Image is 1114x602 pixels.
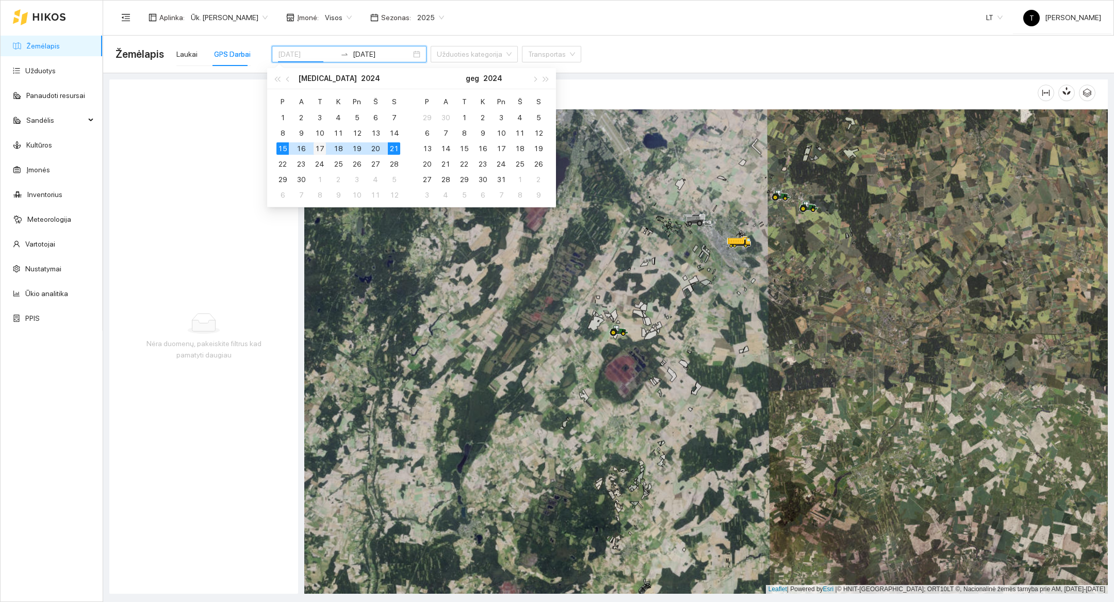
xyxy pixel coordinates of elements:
[310,187,329,203] td: 2024-05-08
[421,173,433,186] div: 27
[310,125,329,141] td: 2024-04-10
[477,158,489,170] div: 23
[25,265,61,273] a: Nustatymai
[273,141,292,156] td: 2024-04-15
[418,187,436,203] td: 2024-06-03
[455,110,473,125] td: 2024-05-01
[436,172,455,187] td: 2024-05-28
[458,173,470,186] div: 29
[455,93,473,110] th: T
[511,156,529,172] td: 2024-05-25
[295,189,307,201] div: 7
[329,141,348,156] td: 2024-04-18
[121,13,130,22] span: menu-fold
[492,172,511,187] td: 2024-05-31
[492,187,511,203] td: 2024-06-07
[191,10,268,25] span: Ūk. Sigitas Krivickas
[418,93,436,110] th: P
[495,127,507,139] div: 10
[455,187,473,203] td: 2024-06-05
[458,111,470,124] div: 1
[351,142,363,155] div: 19
[1038,85,1054,101] button: column-width
[532,189,545,201] div: 9
[529,156,548,172] td: 2024-05-26
[361,68,380,89] button: 2024
[477,111,489,124] div: 2
[455,156,473,172] td: 2024-05-22
[276,189,289,201] div: 6
[532,111,545,124] div: 5
[458,189,470,201] div: 5
[25,289,68,298] a: Ūkio analitika
[348,125,366,141] td: 2024-04-12
[436,141,455,156] td: 2024-05-14
[314,173,326,186] div: 1
[292,125,310,141] td: 2024-04-09
[25,67,56,75] a: Užduotys
[388,189,400,201] div: 12
[351,158,363,170] div: 26
[26,91,85,100] a: Panaudoti resursai
[529,110,548,125] td: 2024-05-05
[514,142,526,155] div: 18
[273,110,292,125] td: 2024-04-01
[310,141,329,156] td: 2024-04-17
[27,215,71,223] a: Meteorologija
[348,156,366,172] td: 2024-04-26
[532,173,545,186] div: 2
[273,172,292,187] td: 2024-04-29
[766,585,1108,594] div: | Powered by © HNIT-[GEOGRAPHIC_DATA]; ORT10LT ©, Nacionalinė žemės tarnyba prie AM, [DATE]-[DATE]
[823,585,834,593] a: Esri
[314,158,326,170] div: 24
[436,156,455,172] td: 2024-05-21
[332,111,345,124] div: 4
[835,585,837,593] span: |
[351,189,363,201] div: 10
[332,173,345,186] div: 2
[381,12,411,23] span: Sezonas :
[351,173,363,186] div: 3
[986,10,1003,25] span: LT
[388,127,400,139] div: 14
[532,158,545,170] div: 26
[495,158,507,170] div: 24
[332,142,345,155] div: 18
[492,125,511,141] td: 2024-05-10
[273,187,292,203] td: 2024-05-06
[286,13,294,22] span: shop
[514,189,526,201] div: 8
[332,127,345,139] div: 11
[273,125,292,141] td: 2024-04-08
[351,127,363,139] div: 12
[439,111,452,124] div: 30
[314,189,326,201] div: 8
[477,189,489,201] div: 6
[317,78,1038,107] div: Žemėlapis
[439,142,452,155] div: 14
[477,142,489,155] div: 16
[273,93,292,110] th: P
[366,156,385,172] td: 2024-04-27
[439,173,452,186] div: 28
[329,110,348,125] td: 2024-04-04
[511,172,529,187] td: 2024-06-01
[495,111,507,124] div: 3
[348,93,366,110] th: Pn
[329,93,348,110] th: K
[492,141,511,156] td: 2024-05-17
[473,187,492,203] td: 2024-06-06
[436,125,455,141] td: 2024-05-07
[149,13,157,22] span: layout
[418,141,436,156] td: 2024-05-13
[26,141,52,149] a: Kultūros
[310,110,329,125] td: 2024-04-03
[295,173,307,186] div: 30
[332,189,345,201] div: 9
[473,172,492,187] td: 2024-05-30
[514,127,526,139] div: 11
[369,158,382,170] div: 27
[329,156,348,172] td: 2024-04-25
[385,187,403,203] td: 2024-05-12
[292,172,310,187] td: 2024-04-30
